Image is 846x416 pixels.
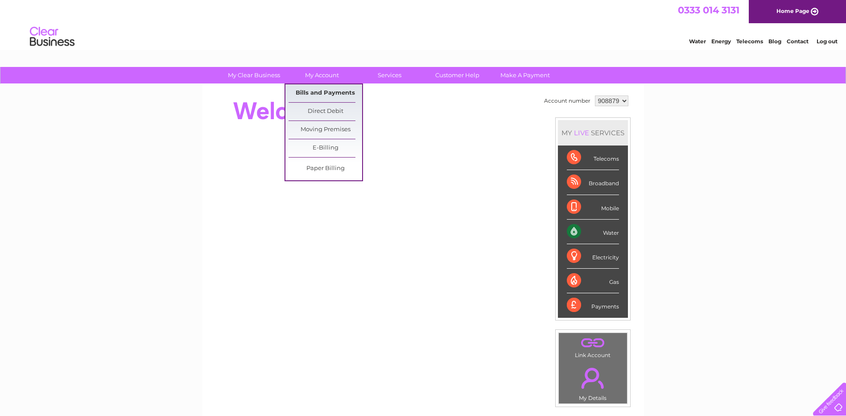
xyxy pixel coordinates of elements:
[567,170,619,195] div: Broadband
[561,335,625,351] a: .
[488,67,562,83] a: Make A Payment
[567,146,619,170] div: Telecoms
[689,38,706,45] a: Water
[285,67,359,83] a: My Account
[678,4,739,16] a: 0333 014 3131
[353,67,426,83] a: Services
[289,139,362,157] a: E-Billing
[567,269,619,293] div: Gas
[289,103,362,121] a: Direct Debit
[421,67,494,83] a: Customer Help
[289,160,362,178] a: Paper Billing
[213,5,634,43] div: Clear Business is a trading name of Verastar Limited (registered in [GEOGRAPHIC_DATA] No. 3667643...
[289,84,362,102] a: Bills and Payments
[217,67,291,83] a: My Clear Business
[558,120,628,146] div: MY SERVICES
[817,38,838,45] a: Log out
[736,38,763,45] a: Telecoms
[567,195,619,220] div: Mobile
[787,38,809,45] a: Contact
[572,129,591,137] div: LIVE
[558,333,627,361] td: Link Account
[567,220,619,244] div: Water
[29,23,75,50] img: logo.png
[558,360,627,404] td: My Details
[542,93,593,108] td: Account number
[567,244,619,269] div: Electricity
[711,38,731,45] a: Energy
[289,121,362,139] a: Moving Premises
[561,362,625,394] a: .
[567,293,619,317] div: Payments
[768,38,781,45] a: Blog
